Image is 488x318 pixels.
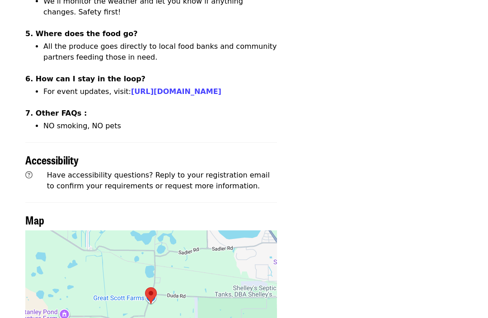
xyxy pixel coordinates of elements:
[25,212,44,228] span: Map
[47,171,270,191] span: Have accessibility questions? Reply to your registration email to confirm your requirements or re...
[43,42,277,63] li: All the produce goes directly to local food banks and community partners feeding those in need.
[43,87,277,98] li: For event updates, visit:
[131,88,221,96] a: [URL][DOMAIN_NAME]
[25,74,277,85] h4: 6. How can I stay in the loop?
[25,29,277,40] h4: 5. Where does the food go?
[43,121,277,132] li: NO smoking, NO pets
[25,152,79,168] span: Accessibility
[25,171,33,180] i: question-circle icon
[25,108,277,119] h4: 7. Other FAQs :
